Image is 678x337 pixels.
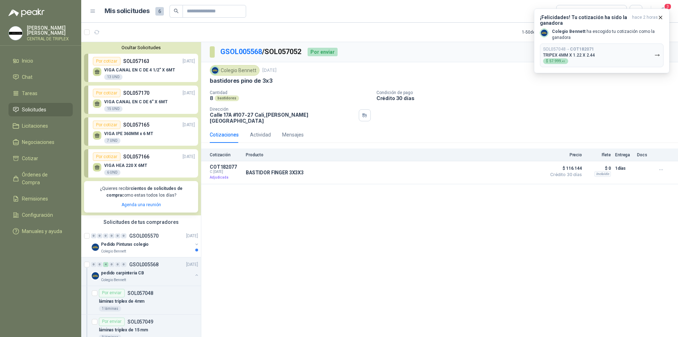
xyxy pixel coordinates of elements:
[104,68,175,72] p: VIGA CANAL EN C DE 4 1/2” X 6MT
[570,47,594,52] b: COT182071
[84,45,198,50] button: Ocultar Solicitudes
[99,327,148,333] p: láminas triplex de 15 mm
[99,298,144,305] p: láminas triplex de 4mm
[101,241,149,248] p: Pedido Pinturas colegio
[97,233,102,238] div: 0
[91,233,96,238] div: 0
[183,90,195,97] p: [DATE]
[127,319,153,324] p: SOL057049
[22,195,48,203] span: Remisiones
[210,65,260,76] div: Colegio Bennett
[99,306,121,312] div: 1 láminas
[121,202,161,207] a: Agenda una reunión
[105,6,150,16] h1: Mis solicitudes
[129,262,159,267] p: GSOL005568
[91,260,200,283] a: 0 0 4 0 0 0 GSOL005568[DATE] Company Logopedido carpinteria CBColegio Bennett
[210,170,242,174] span: C: [DATE]
[99,289,125,297] div: Por enviar
[106,186,183,198] b: cientos de solicitudes de compra
[174,8,179,13] span: search
[220,47,262,56] a: GSOL005568
[115,262,120,267] div: 0
[8,70,73,84] a: Chat
[121,233,126,238] div: 0
[22,171,66,186] span: Órdenes de Compra
[81,215,201,229] div: Solicitudes de tus compradores
[22,106,46,114] span: Solicitudes
[186,232,198,239] p: [DATE]
[8,225,73,238] a: Manuales y ayuda
[220,46,302,57] p: / SOL057052
[262,67,276,74] p: [DATE]
[552,29,585,34] b: Colegio Bennett
[93,152,120,161] div: Por cotizar
[84,86,198,114] a: Por cotizarSOL057170[DATE] VIGA CANAL EN C DE 6” X 6MT15 UND
[549,59,565,63] span: 57.999
[81,42,201,215] div: Ocultar SolicitudesPor cotizarSOL057163[DATE] VIGA CANAL EN C DE 4 1/2” X 6MT13 UNDPor cotizarSOL...
[210,77,273,85] p: bastidores pino de 3x3
[123,121,149,129] p: SOL057165
[210,107,356,112] p: Dirección
[8,192,73,205] a: Remisiones
[22,122,48,130] span: Licitaciones
[210,90,371,95] p: Cantidad
[91,272,100,280] img: Company Logo
[129,233,159,238] p: GSOL005570
[101,249,126,254] p: Colegio Bennett
[104,131,153,136] p: VIGA IPE 360MM x 6 MT
[246,152,542,157] p: Producto
[109,233,114,238] div: 0
[657,5,670,18] button: 3
[522,27,565,38] div: 1 - 50 de 109
[210,95,213,101] p: 8
[8,152,73,165] a: Cotizar
[88,185,194,199] p: ¿Quieres recibir como estas todos los días?
[27,37,73,41] p: CENTRAL DE TRIPLEX
[210,112,356,124] p: Calle 17A #107-27 Cali , [PERSON_NAME][GEOGRAPHIC_DATA]
[210,174,242,181] p: Adjudicada
[215,95,239,101] div: bastidores
[8,87,73,100] a: Tareas
[376,90,675,95] p: Condición de pago
[91,232,200,254] a: 0 0 0 0 0 0 GSOL005570[DATE] Company LogoPedido Pinturas colegioColegio Bennett
[250,131,271,139] div: Actividad
[93,89,120,97] div: Por cotizar
[183,122,195,128] p: [DATE]
[8,168,73,189] a: Órdenes de Compra
[93,121,120,129] div: Por cotizar
[8,208,73,222] a: Configuración
[9,27,22,40] img: Company Logo
[540,43,664,67] button: SOL057048→COT182071TRIPEX 4MM X 1.22 X 2.44$57.999,41
[543,58,568,64] div: $
[84,149,198,178] a: Por cotizarSOL057166[DATE] VIGA HEA 220 X 6MT6 UND
[586,152,611,157] p: Flete
[211,66,219,74] img: Company Logo
[84,117,198,146] a: Por cotizarSOL057165[DATE] VIGA IPE 360MM x 6 MT7 UND
[22,57,33,65] span: Inicio
[8,103,73,116] a: Solicitudes
[637,152,651,157] p: Docs
[22,155,38,162] span: Cotizar
[99,318,125,326] div: Por enviar
[104,138,120,144] div: 7 UND
[22,138,54,146] span: Negociaciones
[183,153,195,160] p: [DATE]
[615,152,633,157] p: Entrega
[540,29,548,37] img: Company Logo
[615,164,633,173] p: 1 días
[664,3,672,10] span: 3
[540,14,629,26] h3: ¡Felicidades! Tu cotización ha sido la ganadora
[547,164,582,173] span: $ 116.144
[123,57,149,65] p: SOL057163
[115,233,120,238] div: 0
[210,152,242,157] p: Cotización
[91,243,100,251] img: Company Logo
[27,25,73,35] p: [PERSON_NAME] [PERSON_NAME]
[93,57,120,65] div: Por cotizar
[594,171,611,177] div: Incluido
[8,54,73,68] a: Inicio
[210,164,242,170] p: COT182077
[22,211,53,219] span: Configuración
[22,227,62,235] span: Manuales y ayuda
[22,73,32,81] span: Chat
